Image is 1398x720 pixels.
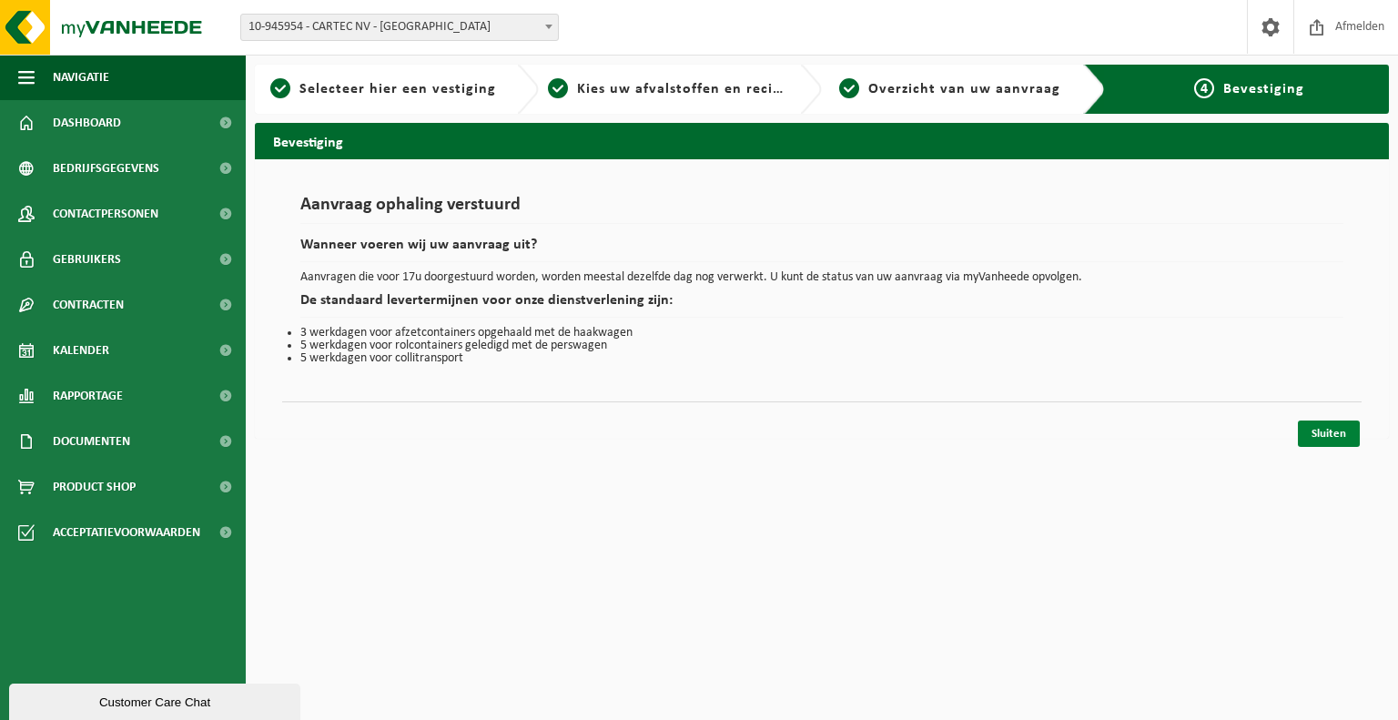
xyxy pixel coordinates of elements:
span: Bedrijfsgegevens [53,146,159,191]
span: Navigatie [53,55,109,100]
a: 1Selecteer hier een vestiging [264,78,502,100]
span: Documenten [53,419,130,464]
span: Gebruikers [53,237,121,282]
span: Contracten [53,282,124,328]
span: 1 [270,78,290,98]
span: Selecteer hier een vestiging [299,82,496,96]
span: Dashboard [53,100,121,146]
span: 4 [1194,78,1214,98]
span: Contactpersonen [53,191,158,237]
span: Acceptatievoorwaarden [53,510,200,555]
span: 10-945954 - CARTEC NV - VLEZENBEEK [240,14,559,41]
h2: De standaard levertermijnen voor onze dienstverlening zijn: [300,293,1343,318]
li: 3 werkdagen voor afzetcontainers opgehaald met de haakwagen [300,327,1343,340]
span: Bevestiging [1223,82,1304,96]
span: 2 [548,78,568,98]
span: Kies uw afvalstoffen en recipiënten [577,82,827,96]
span: 3 [839,78,859,98]
a: 3Overzicht van uw aanvraag [831,78,1069,100]
p: Aanvragen die voor 17u doorgestuurd worden, worden meestal dezelfde dag nog verwerkt. U kunt de s... [300,271,1343,284]
h2: Bevestiging [255,123,1389,158]
span: Overzicht van uw aanvraag [868,82,1060,96]
a: Sluiten [1298,421,1360,447]
span: Kalender [53,328,109,373]
iframe: chat widget [9,680,304,720]
span: Product Shop [53,464,136,510]
li: 5 werkdagen voor rolcontainers geledigd met de perswagen [300,340,1343,352]
span: 10-945954 - CARTEC NV - VLEZENBEEK [241,15,558,40]
li: 5 werkdagen voor collitransport [300,352,1343,365]
h1: Aanvraag ophaling verstuurd [300,196,1343,224]
span: Rapportage [53,373,123,419]
h2: Wanneer voeren wij uw aanvraag uit? [300,238,1343,262]
a: 2Kies uw afvalstoffen en recipiënten [548,78,786,100]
